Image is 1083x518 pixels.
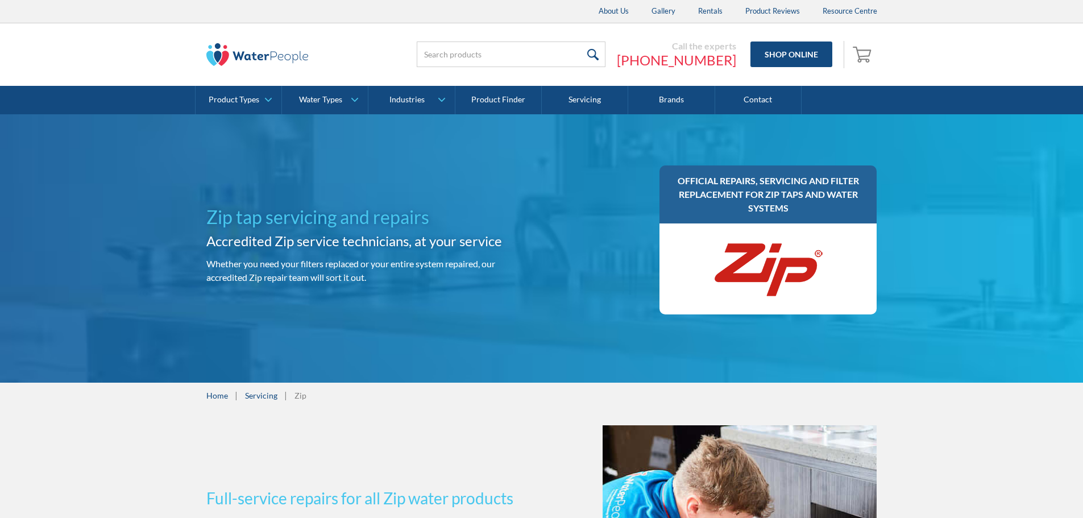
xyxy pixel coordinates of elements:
h1: Zip tap servicing and repairs [206,204,537,231]
a: Servicing [542,86,628,114]
a: Product Finder [455,86,542,114]
img: The Water People [206,43,309,66]
div: Call the experts [617,40,736,52]
div: | [283,388,289,402]
a: Shop Online [750,42,832,67]
div: Zip [294,389,306,401]
img: shopping cart [853,45,874,63]
a: Home [206,389,228,401]
div: Product Types [209,95,259,105]
div: Industries [389,95,425,105]
a: Product Types [196,86,281,114]
h3: Full-service repairs for all Zip water products [206,486,537,510]
a: Open empty cart [850,41,877,68]
a: Contact [715,86,802,114]
a: [PHONE_NUMBER] [617,52,736,69]
a: Water Types [282,86,368,114]
a: Servicing [245,389,277,401]
div: | [234,388,239,402]
div: Water Types [299,95,342,105]
p: Whether you need your filters replaced or your entire system repaired, our accredited Zip repair ... [206,257,537,284]
h3: Official repairs, servicing and filter replacement for Zip taps and water systems [671,174,866,215]
a: Industries [368,86,454,114]
input: Search products [417,42,605,67]
a: Brands [628,86,715,114]
h2: Accredited Zip service technicians, at your service [206,231,537,251]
